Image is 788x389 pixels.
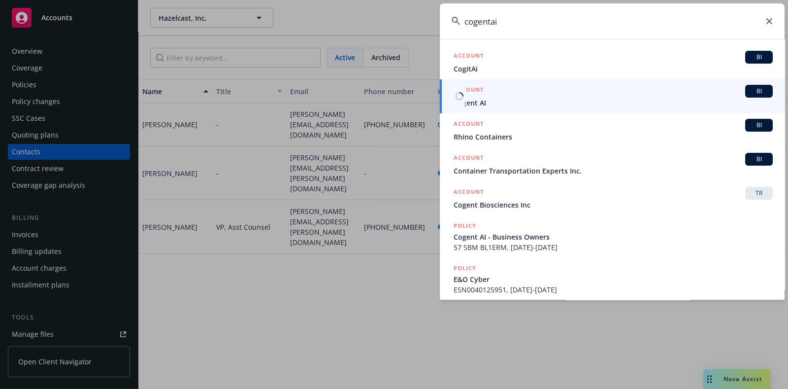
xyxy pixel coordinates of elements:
h5: POLICY [454,263,476,273]
h5: ACCOUNT [454,187,484,199]
a: ACCOUNTBICogitAi [440,45,785,79]
a: POLICYE&O CyberESN0040125951, [DATE]-[DATE] [440,258,785,300]
a: ACCOUNTBICogent AI [440,79,785,113]
h5: ACCOUNT [454,153,484,165]
span: TR [749,189,769,198]
span: BI [749,53,769,62]
span: BI [749,87,769,96]
h5: ACCOUNT [454,119,484,131]
span: BI [749,121,769,130]
span: E&O Cyber [454,274,773,284]
span: Rhino Containers [454,132,773,142]
a: POLICYCogent AI - Business Owners57 SBM BL1ERM, [DATE]-[DATE] [440,215,785,258]
span: ESN0040125951, [DATE]-[DATE] [454,284,773,295]
input: Search... [440,3,785,39]
span: Cogent AI [454,98,773,108]
span: Cogent Biosciences Inc [454,200,773,210]
span: 57 SBM BL1ERM, [DATE]-[DATE] [454,242,773,252]
span: Cogent AI - Business Owners [454,232,773,242]
span: BI [749,155,769,164]
h5: POLICY [454,221,476,231]
a: ACCOUNTBIRhino Containers [440,113,785,147]
h5: ACCOUNT [454,51,484,63]
a: ACCOUNTBIContainer Transportation Experts Inc. [440,147,785,181]
span: Container Transportation Experts Inc. [454,166,773,176]
h5: ACCOUNT [454,85,484,97]
a: ACCOUNTTRCogent Biosciences Inc [440,181,785,215]
span: CogitAi [454,64,773,74]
